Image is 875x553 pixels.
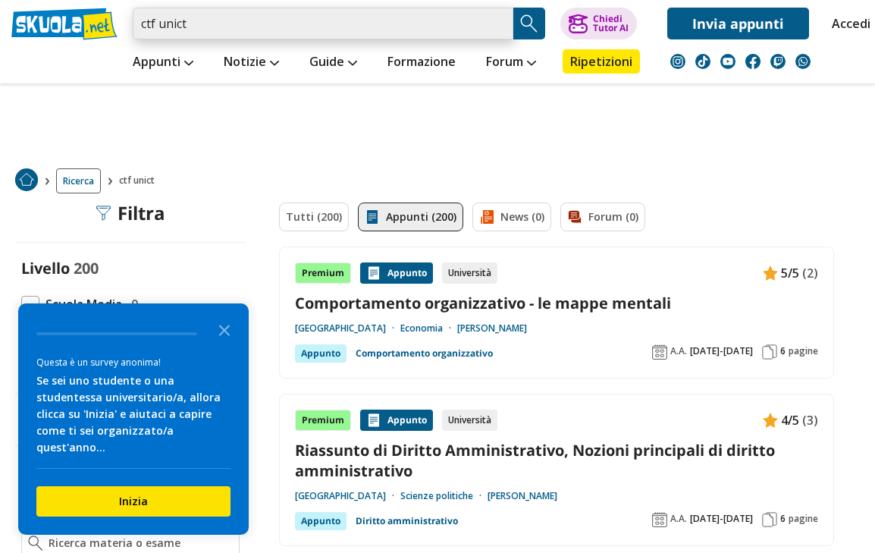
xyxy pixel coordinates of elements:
[400,322,457,335] a: Economia
[518,12,541,35] img: Cerca appunti, riassunti o versioni
[74,258,99,278] span: 200
[295,262,351,284] div: Premium
[482,49,540,77] a: Forum
[745,54,761,69] img: facebook
[690,345,753,357] span: [DATE]-[DATE]
[832,8,864,39] a: Accedi
[295,440,818,481] a: Riassunto di Diritto Amministrativo, Nozioni principali di diritto amministrativo
[96,203,165,224] div: Filtra
[365,209,380,225] img: Appunti filtro contenuto attivo
[690,513,753,525] span: [DATE]-[DATE]
[593,14,629,33] div: Chiedi Tutor AI
[366,266,381,281] img: Appunti contenuto
[670,345,687,357] span: A.A.
[36,372,231,456] div: Se sei uno studente o una studentessa universitario/a, allora clicca su 'Inizia' e aiutaci a capi...
[356,512,458,530] a: Diritto amministrativo
[18,303,249,535] div: Survey
[295,293,818,313] a: Comportamento organizzativo - le mappe mentali
[295,490,400,502] a: [GEOGRAPHIC_DATA]
[770,54,786,69] img: twitch
[356,344,493,363] a: Comportamento organizzativo
[21,258,70,278] label: Livello
[295,344,347,363] div: Appunto
[789,345,818,357] span: pagine
[366,413,381,428] img: Appunti contenuto
[15,168,38,191] img: Home
[720,54,735,69] img: youtube
[652,512,667,527] img: Anno accademico
[762,512,777,527] img: Pagine
[457,322,527,335] a: [PERSON_NAME]
[36,355,231,369] div: Questa è un survey anonima!
[133,8,513,39] input: Cerca appunti, riassunti o versioni
[802,263,818,283] span: (2)
[780,513,786,525] span: 6
[513,8,545,39] button: Search Button
[119,168,161,193] span: ctf unict
[358,203,463,231] a: Appunti (200)
[36,486,231,517] button: Inizia
[295,410,351,431] div: Premium
[306,49,361,77] a: Guide
[220,49,283,77] a: Notizie
[96,206,111,221] img: Filtra filtri mobile
[39,294,122,314] span: Scuola Media
[560,8,637,39] button: ChiediTutor AI
[49,536,233,551] input: Ricerca materia o esame
[695,54,710,69] img: tiktok
[763,266,778,281] img: Appunti contenuto
[802,410,818,430] span: (3)
[360,262,433,284] div: Appunto
[360,410,433,431] div: Appunto
[56,168,101,193] a: Ricerca
[400,490,488,502] a: Scienze politiche
[442,410,497,431] div: Università
[209,314,240,344] button: Close the survey
[15,168,38,193] a: Home
[295,512,347,530] div: Appunto
[789,513,818,525] span: pagine
[563,49,640,74] a: Ripetizioni
[670,513,687,525] span: A.A.
[295,322,400,335] a: [GEOGRAPHIC_DATA]
[125,294,138,314] span: 0
[28,536,42,551] img: Ricerca materia o esame
[795,54,811,69] img: WhatsApp
[780,345,786,357] span: 6
[442,262,497,284] div: Università
[488,490,557,502] a: [PERSON_NAME]
[667,8,809,39] a: Invia appunti
[762,344,777,360] img: Pagine
[670,54,685,69] img: instagram
[129,49,197,77] a: Appunti
[279,203,349,231] a: Tutti (200)
[763,413,778,428] img: Appunti contenuto
[384,49,459,77] a: Formazione
[781,410,799,430] span: 4/5
[652,344,667,360] img: Anno accademico
[781,263,799,283] span: 5/5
